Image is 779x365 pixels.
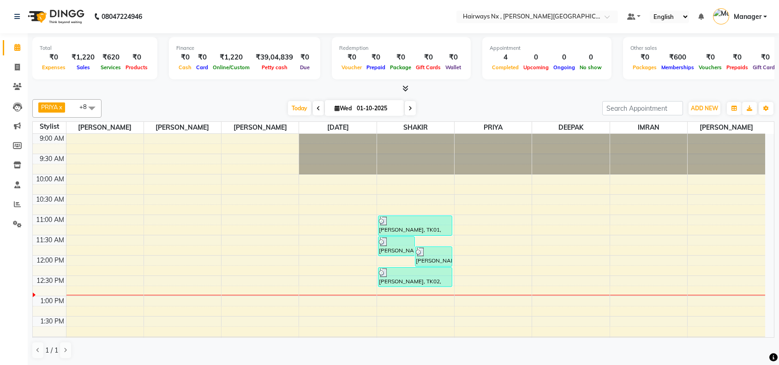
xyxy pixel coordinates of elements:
[38,134,66,144] div: 9:00 AM
[58,103,62,111] a: x
[176,64,194,71] span: Cash
[696,64,724,71] span: Vouchers
[34,215,66,225] div: 11:00 AM
[34,195,66,204] div: 10:30 AM
[378,216,452,235] div: [PERSON_NAME], TK01, 11:00 AM-11:30 AM, MEN HAIR - HAIR STYLE
[551,52,577,63] div: 0
[210,64,252,71] span: Online/Custom
[630,64,659,71] span: Packages
[388,52,413,63] div: ₹0
[38,154,66,164] div: 9:30 AM
[388,64,413,71] span: Package
[299,122,376,133] span: [DATE]
[98,52,123,63] div: ₹620
[339,44,463,52] div: Redemption
[378,237,415,256] div: [PERSON_NAME], TK01, 11:30 AM-12:00 PM, MEN HAIR - REGULAR SHAVE/TRIM
[691,105,718,112] span: ADD NEW
[455,122,532,133] span: PRIYA
[98,64,123,71] span: Services
[35,276,66,286] div: 12:30 PM
[298,64,312,71] span: Due
[74,64,92,71] span: Sales
[659,52,696,63] div: ₹600
[252,52,297,63] div: ₹39,04,839
[332,105,354,112] span: Wed
[259,64,290,71] span: Petty cash
[577,52,604,63] div: 0
[123,52,150,63] div: ₹0
[490,52,521,63] div: 4
[490,64,521,71] span: Completed
[34,235,66,245] div: 11:30 AM
[413,64,443,71] span: Gift Cards
[490,44,604,52] div: Appointment
[102,4,142,30] b: 08047224946
[33,122,66,132] div: Stylist
[40,64,68,71] span: Expenses
[144,122,221,133] span: [PERSON_NAME]
[194,52,210,63] div: ₹0
[364,52,388,63] div: ₹0
[66,122,144,133] span: [PERSON_NAME]
[659,64,696,71] span: Memberships
[297,52,313,63] div: ₹0
[222,122,299,133] span: [PERSON_NAME]
[630,52,659,63] div: ₹0
[38,317,66,326] div: 1:30 PM
[378,268,452,287] div: [PERSON_NAME], TK02, 12:15 PM-12:45 PM, MEN HAIR - REGULAR SHAVE/TRIM
[123,64,150,71] span: Products
[688,122,765,133] span: [PERSON_NAME]
[339,52,364,63] div: ₹0
[551,64,577,71] span: Ongoing
[521,52,551,63] div: 0
[521,64,551,71] span: Upcoming
[24,4,87,30] img: logo
[40,52,68,63] div: ₹0
[610,122,687,133] span: IMRAN
[734,12,761,22] span: Manager
[724,64,750,71] span: Prepaids
[45,346,58,355] span: 1 / 1
[34,174,66,184] div: 10:00 AM
[413,52,443,63] div: ₹0
[415,247,452,266] div: [PERSON_NAME], TK02, 11:45 AM-12:15 PM, MEN HAIR - HAIR CUT WITH MASTER STYLIST
[443,64,463,71] span: Wallet
[724,52,750,63] div: ₹0
[364,64,388,71] span: Prepaid
[210,52,252,63] div: ₹1,220
[713,8,729,24] img: Manager
[696,52,724,63] div: ₹0
[194,64,210,71] span: Card
[68,52,98,63] div: ₹1,220
[443,52,463,63] div: ₹0
[532,122,609,133] span: DEEPAK
[602,101,683,115] input: Search Appointment
[354,102,400,115] input: 2025-10-01
[339,64,364,71] span: Voucher
[35,256,66,265] div: 12:00 PM
[377,122,454,133] span: SHAKIR
[38,296,66,306] div: 1:00 PM
[38,337,66,347] div: 2:00 PM
[176,52,194,63] div: ₹0
[79,103,94,110] span: +8
[176,44,313,52] div: Finance
[288,101,311,115] span: Today
[689,102,720,115] button: ADD NEW
[577,64,604,71] span: No show
[41,103,58,111] span: PRIYA
[40,44,150,52] div: Total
